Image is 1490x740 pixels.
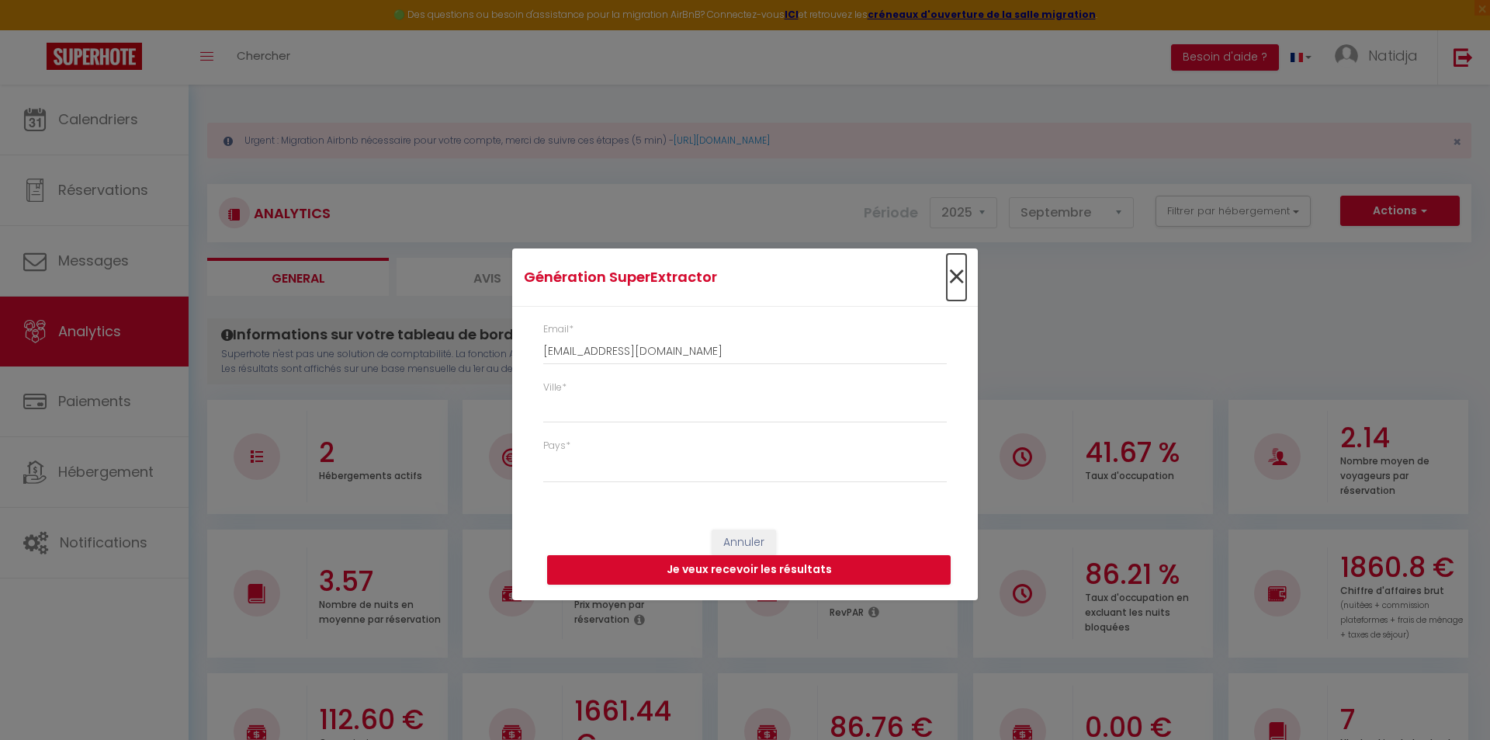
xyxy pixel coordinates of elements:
[543,380,567,395] label: Ville
[524,266,812,288] h4: Génération SuperExtractor
[712,530,776,556] button: Annuler
[547,555,951,585] button: Je veux recevoir les résultats
[12,6,59,53] button: Ouvrir le widget de chat LiveChat
[543,322,573,337] label: Email
[947,261,966,294] button: Close
[543,439,570,453] label: Pays
[947,254,966,301] span: ×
